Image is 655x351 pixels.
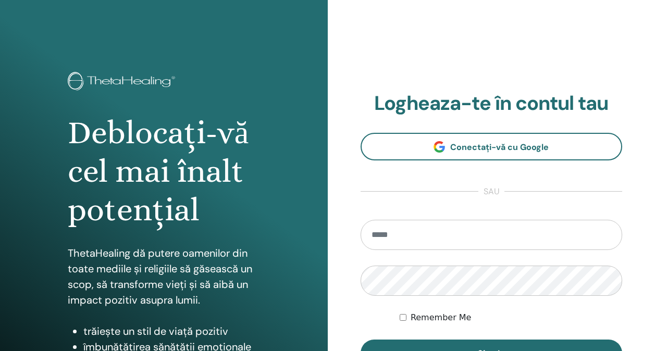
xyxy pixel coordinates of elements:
label: Remember Me [411,311,472,324]
span: Conectați-vă cu Google [450,142,549,153]
p: ThetaHealing dă putere oamenilor din toate mediile și religiile să găsească un scop, să transform... [68,245,260,308]
li: trăiește un stil de viață pozitiv [83,323,260,339]
div: Keep me authenticated indefinitely or until I manually logout [400,311,622,324]
span: sau [478,185,504,198]
h1: Deblocați-vă cel mai înalt potențial [68,114,260,230]
a: Conectați-vă cu Google [361,133,623,160]
h2: Logheaza-te în contul tau [361,92,623,116]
